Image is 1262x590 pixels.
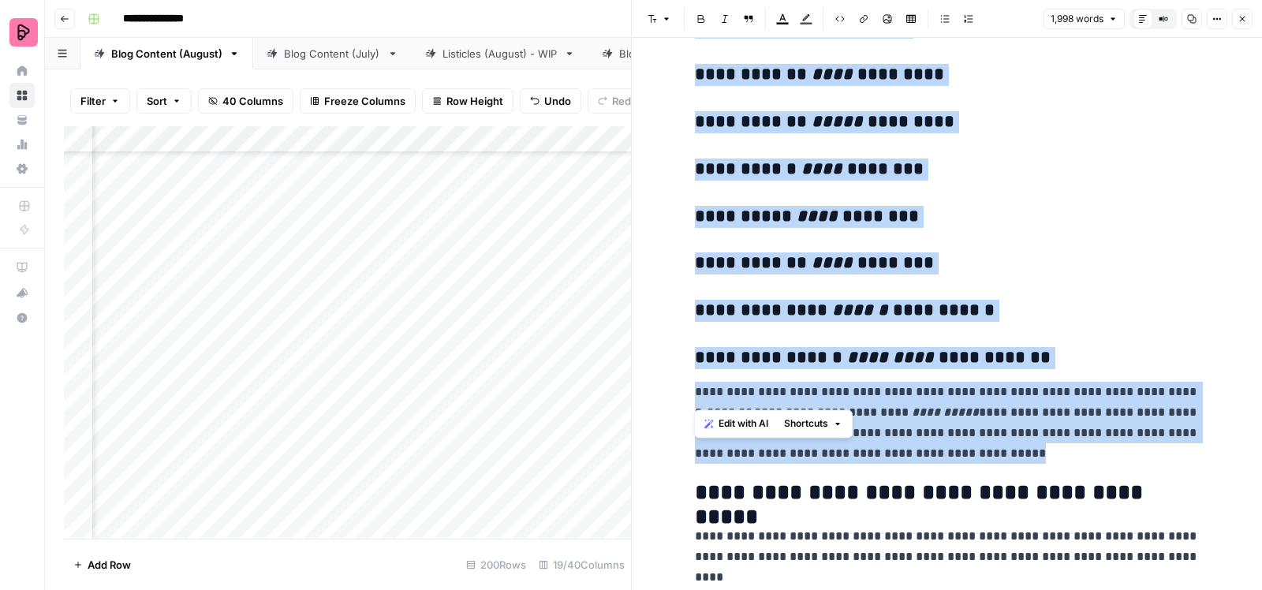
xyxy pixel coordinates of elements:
[1051,12,1103,26] span: 1,998 words
[698,413,775,434] button: Edit with AI
[9,156,35,181] a: Settings
[412,38,588,69] a: Listicles (August) - WIP
[520,88,581,114] button: Undo
[9,18,38,47] img: Preply Logo
[70,88,130,114] button: Filter
[9,107,35,133] a: Your Data
[9,305,35,330] button: Help + Support
[300,88,416,114] button: Freeze Columns
[9,132,35,157] a: Usage
[619,46,716,62] div: Blog Content (May)
[778,413,849,434] button: Shortcuts
[588,88,648,114] button: Redo
[1044,9,1125,29] button: 1,998 words
[10,281,34,304] div: What's new?
[588,38,747,69] a: Blog Content (May)
[147,93,167,109] span: Sort
[64,552,140,577] button: Add Row
[136,88,192,114] button: Sort
[198,88,293,114] button: 40 Columns
[80,93,106,109] span: Filter
[544,93,571,109] span: Undo
[80,38,253,69] a: Blog Content (August)
[9,280,35,305] button: What's new?
[446,93,503,109] span: Row Height
[460,552,532,577] div: 200 Rows
[532,552,631,577] div: 19/40 Columns
[284,46,381,62] div: Blog Content (July)
[9,83,35,108] a: Browse
[9,255,35,280] a: AirOps Academy
[612,93,637,109] span: Redo
[253,38,412,69] a: Blog Content (July)
[222,93,283,109] span: 40 Columns
[88,557,131,573] span: Add Row
[111,46,222,62] div: Blog Content (August)
[784,416,828,431] span: Shortcuts
[324,93,405,109] span: Freeze Columns
[9,58,35,84] a: Home
[719,416,768,431] span: Edit with AI
[9,13,35,52] button: Workspace: Preply
[422,88,513,114] button: Row Height
[442,46,558,62] div: Listicles (August) - WIP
